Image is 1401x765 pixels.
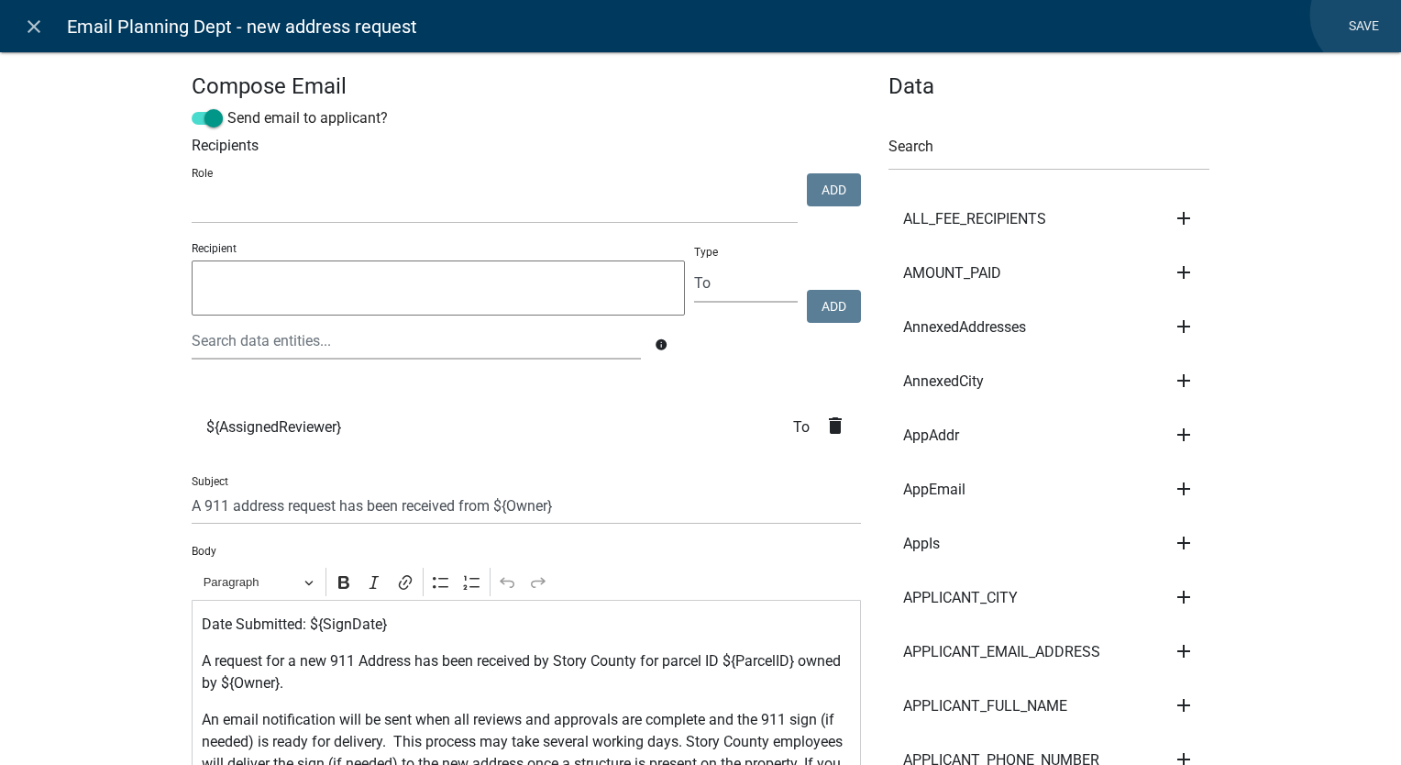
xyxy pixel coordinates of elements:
[655,338,667,351] i: info
[903,699,1067,714] span: APPLICANT_FULL_NAME
[23,16,45,38] i: close
[192,546,216,557] label: Body
[888,73,1209,100] h4: Data
[1173,370,1195,392] i: add
[1173,424,1195,446] i: add
[903,212,1046,227] span: ALL_FEE_RECIPIENTS
[1173,261,1195,283] i: add
[206,420,341,435] span: ${AssignedReviewer}
[807,290,861,323] button: Add
[1173,640,1195,662] i: add
[195,568,322,596] button: Paragraph, Heading
[192,240,685,257] p: Recipient
[1173,316,1195,338] i: add
[1173,586,1195,608] i: add
[903,266,1001,281] span: AMOUNT_PAID
[903,428,959,443] span: AppAddr
[694,247,718,258] label: Type
[807,173,861,206] button: Add
[1173,478,1195,500] i: add
[192,137,861,154] h6: Recipients
[67,8,417,45] span: Email Planning Dept - new address request
[1173,207,1195,229] i: add
[903,591,1018,605] span: APPLICANT_CITY
[204,571,299,593] span: Paragraph
[903,537,940,551] span: AppIs
[903,482,965,497] span: AppEmail
[903,374,984,389] span: AnnexedCity
[903,320,1026,335] span: AnnexedAddresses
[192,322,641,360] input: Search data entities...
[1340,9,1386,44] a: Save
[192,73,861,100] h4: Compose Email
[824,415,846,437] i: delete
[192,107,388,129] label: Send email to applicant?
[1173,532,1195,554] i: add
[192,168,213,179] label: Role
[903,645,1100,660] span: APPLICANT_EMAIL_ADDRESS
[202,614,852,636] p: Date Submitted: ${SignDate}
[1173,694,1195,716] i: add
[192,564,861,599] div: Editor toolbar
[793,420,824,435] span: To
[202,650,852,694] p: A request for a new 911 Address has been received by Story County for parcel ID ${ParcelID} owned...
